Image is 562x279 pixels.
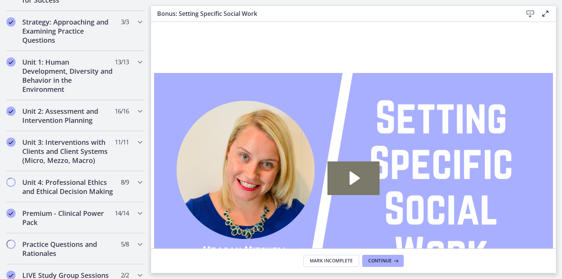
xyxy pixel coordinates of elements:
h2: Unit 2: Assessment and Intervention Planning [22,107,114,125]
div: Playbar [42,262,348,276]
span: 11 / 11 [115,138,129,147]
span: 3 / 3 [121,17,129,26]
i: Completed [6,107,15,116]
h2: Strategy: Approaching and Examining Practice Questions [22,17,114,45]
button: Mute [352,262,369,276]
button: Play Video [3,262,20,276]
i: Completed [6,138,15,147]
h2: Unit 1: Human Development, Diversity and Behavior in the Environment [22,57,114,94]
i: Completed [6,209,15,218]
i: Completed [6,17,15,26]
i: Completed [6,57,15,67]
button: Fullscreen [385,262,402,276]
span: 5 / 8 [121,240,129,249]
h2: Unit 4: Professional Ethics and Ethical Decision Making [22,178,114,196]
span: Mark Incomplete [310,258,353,264]
button: Continue [362,255,404,267]
span: Continue [368,258,392,264]
span: 8 / 9 [121,178,129,187]
span: 14 / 14 [115,209,129,218]
span: 13 / 13 [115,57,129,67]
button: Play Video: cbe2somtov91j64ibsm0.mp4 [176,139,229,173]
button: Show settings menu [369,262,385,276]
h2: Unit 3: Interventions with Clients and Client Systems (Micro, Mezzo, Macro) [22,138,114,165]
span: 16 / 16 [115,107,129,116]
h3: Bonus: Setting Specific Social Work [157,9,511,18]
h2: Premium - Clinical Power Pack [22,209,114,227]
h2: Practice Questions and Rationales [22,240,114,258]
button: Mark Incomplete [303,255,359,267]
